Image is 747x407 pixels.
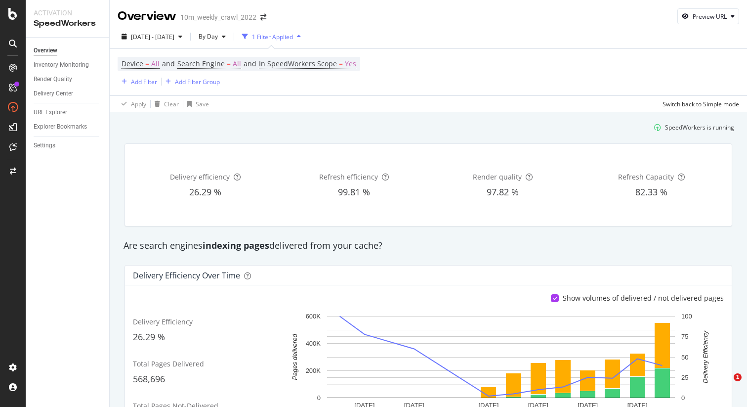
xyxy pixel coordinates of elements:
[34,45,102,56] a: Overview
[34,140,55,151] div: Settings
[170,172,230,181] span: Delivery efficiency
[34,122,102,132] a: Explorer Bookmarks
[34,74,102,85] a: Render Quality
[196,100,209,108] div: Save
[133,373,165,385] span: 568,696
[34,60,89,70] div: Inventory Monitoring
[317,394,321,402] text: 0
[189,186,221,198] span: 26.29 %
[339,59,343,68] span: =
[563,293,724,303] div: Show volumes of delivered / not delivered pages
[118,96,146,112] button: Apply
[34,74,72,85] div: Render Quality
[665,123,734,132] div: SpeedWorkers is running
[677,8,739,24] button: Preview URL
[306,367,321,374] text: 200K
[291,334,298,380] text: Pages delivered
[702,330,709,384] text: Delivery Efficiency
[34,107,67,118] div: URL Explorer
[345,57,356,71] span: Yes
[119,239,738,252] div: Are search engines delivered from your cache?
[252,33,293,41] div: 1 Filter Applied
[203,239,269,251] strong: indexing pages
[34,107,102,118] a: URL Explorer
[133,359,204,368] span: Total Pages Delivered
[681,333,688,340] text: 75
[133,271,240,280] div: Delivery Efficiency over time
[34,8,101,18] div: Activation
[195,32,218,41] span: By Day
[713,373,737,397] iframe: Intercom live chat
[177,59,225,68] span: Search Engine
[180,12,256,22] div: 10m_weekly_crawl_2022
[487,186,519,198] span: 97.82 %
[131,78,157,86] div: Add Filter
[681,374,688,381] text: 25
[693,12,727,21] div: Preview URL
[34,60,102,70] a: Inventory Monitoring
[118,8,176,25] div: Overview
[175,78,220,86] div: Add Filter Group
[145,59,149,68] span: =
[151,96,179,112] button: Clear
[34,45,57,56] div: Overview
[34,89,73,99] div: Delivery Center
[131,100,146,108] div: Apply
[118,29,186,45] button: [DATE] - [DATE]
[34,89,102,99] a: Delivery Center
[164,100,179,108] div: Clear
[162,76,220,88] button: Add Filter Group
[118,76,157,88] button: Add Filter
[133,317,193,326] span: Delivery Efficiency
[238,29,305,45] button: 1 Filter Applied
[34,122,87,132] div: Explorer Bookmarks
[183,96,209,112] button: Save
[260,14,266,21] div: arrow-right-arrow-left
[195,29,230,45] button: By Day
[338,186,370,198] span: 99.81 %
[734,373,742,381] span: 1
[133,331,165,343] span: 26.29 %
[618,172,674,181] span: Refresh Capacity
[473,172,522,181] span: Render quality
[151,57,160,71] span: All
[306,313,321,320] text: 600K
[681,354,688,361] text: 50
[319,172,378,181] span: Refresh efficiency
[162,59,175,68] span: and
[681,313,692,320] text: 100
[244,59,256,68] span: and
[306,340,321,347] text: 400K
[227,59,231,68] span: =
[663,100,739,108] div: Switch back to Simple mode
[34,140,102,151] a: Settings
[259,59,337,68] span: In SpeedWorkers Scope
[659,96,739,112] button: Switch back to Simple mode
[34,18,101,29] div: SpeedWorkers
[233,57,241,71] span: All
[681,394,685,402] text: 0
[122,59,143,68] span: Device
[131,33,174,41] span: [DATE] - [DATE]
[635,186,667,198] span: 82.33 %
